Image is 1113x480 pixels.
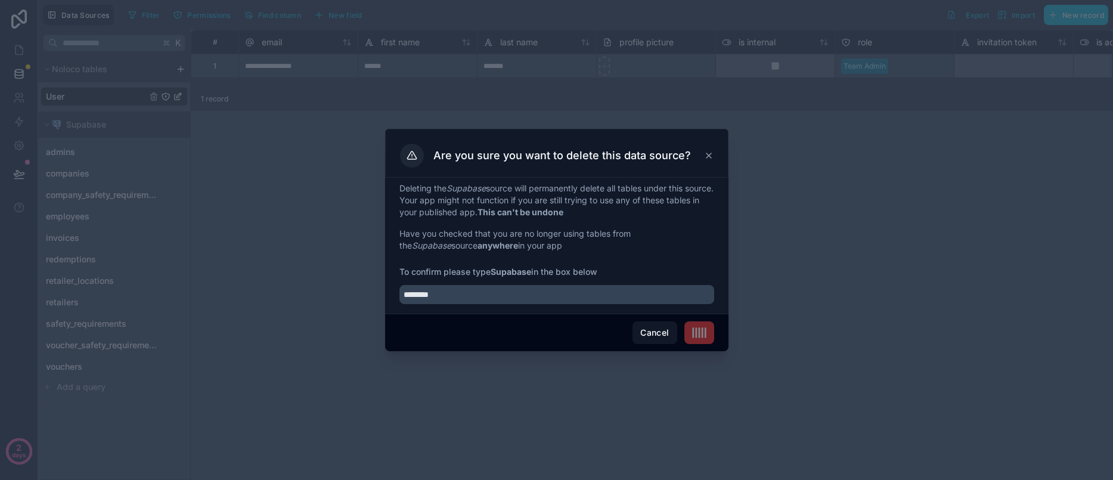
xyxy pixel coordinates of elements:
h3: Are you sure you want to delete this data source? [433,148,691,163]
strong: anywhere [478,240,518,250]
span: To confirm please type in the box below [399,266,714,278]
strong: Supabase [491,267,531,277]
em: Supabase [412,240,451,250]
em: Supabase [447,183,486,193]
p: Deleting the source will permanently delete all tables under this source. Your app might not func... [399,182,714,218]
button: Cancel [633,321,677,344]
strong: This can't be undone [478,207,563,217]
p: Have you checked that you are no longer using tables from the source in your app [399,228,714,252]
